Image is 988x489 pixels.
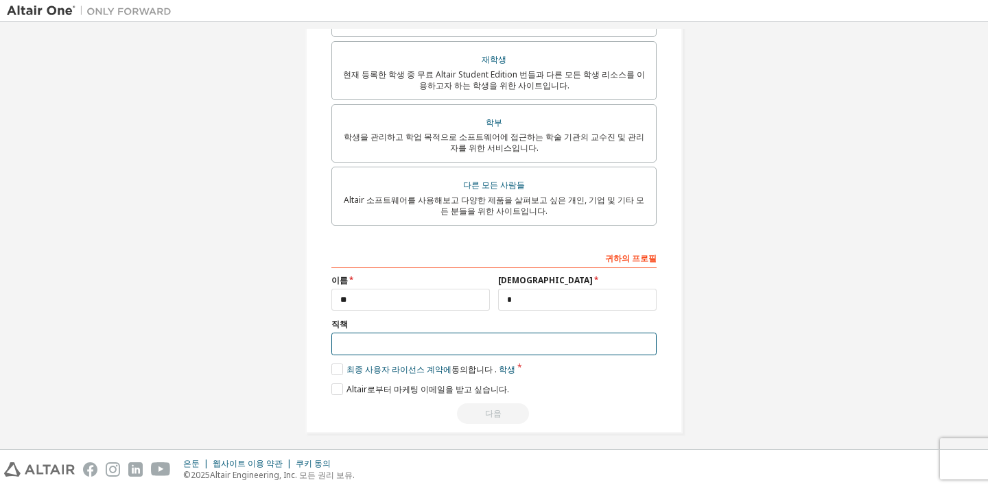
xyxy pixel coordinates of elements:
[213,457,283,469] font: 웹사이트 이용 약관
[106,462,120,477] img: instagram.svg
[498,274,593,286] font: [DEMOGRAPHIC_DATA]
[486,117,502,128] font: 학부
[331,403,657,424] div: You need to provide your academic email
[183,469,191,481] font: ©
[346,383,509,395] font: Altair로부터 마케팅 이메일을 받고 싶습니다.
[605,252,657,264] font: 귀하의 프로필
[346,363,451,375] font: 최종 사용자 라이선스 계약에
[463,179,525,191] font: 다른 모든 사람들
[151,462,171,477] img: youtube.svg
[331,318,348,330] font: 직책
[191,469,210,481] font: 2025
[344,194,644,217] font: Altair 소프트웨어를 사용해보고 다양한 제품을 살펴보고 싶은 개인, 기업 및 기타 모든 분들을 위한 사이트입니다.
[183,457,200,469] font: 은둔
[83,462,97,477] img: facebook.svg
[210,469,355,481] font: Altair Engineering, Inc. 모든 권리 보유.
[7,4,178,18] img: 알타이르 원
[296,457,331,469] font: 쿠키 동의
[343,69,645,91] font: 현재 등록한 학생 중 무료 Altair Student Edition 번들과 다른 모든 학생 리소스를 이용하고자 하는 학생을 위한 사이트입니다.
[451,363,497,375] font: 동의합니다 .
[128,462,143,477] img: linkedin.svg
[344,131,644,154] font: 학생을 관리하고 학업 목적으로 소프트웨어에 접근하는 학술 기관의 교수진 및 관리자를 위한 서비스입니다.
[331,274,348,286] font: 이름
[499,363,515,375] font: 학생
[4,462,75,477] img: altair_logo.svg
[482,53,506,65] font: 재학생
